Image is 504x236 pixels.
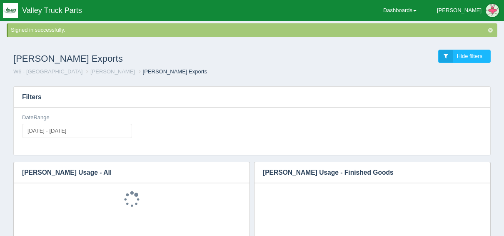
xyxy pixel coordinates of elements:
[13,68,82,75] a: W6 - [GEOGRAPHIC_DATA]
[14,162,237,183] h3: [PERSON_NAME] Usage - All
[13,50,252,68] h1: [PERSON_NAME] Exports
[437,2,482,19] div: [PERSON_NAME]
[22,114,50,122] label: DateRange
[14,87,490,108] h3: Filters
[11,26,496,34] div: Signed in successfully.
[90,68,135,75] a: [PERSON_NAME]
[22,6,82,15] span: Valley Truck Parts
[457,53,482,59] span: Hide filters
[3,3,18,18] img: q1blfpkbivjhsugxdrfq.png
[438,50,491,63] a: Hide filters
[137,68,207,76] li: [PERSON_NAME] Exports
[254,162,478,183] h3: [PERSON_NAME] Usage - Finished Goods
[486,4,499,17] img: Profile Picture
